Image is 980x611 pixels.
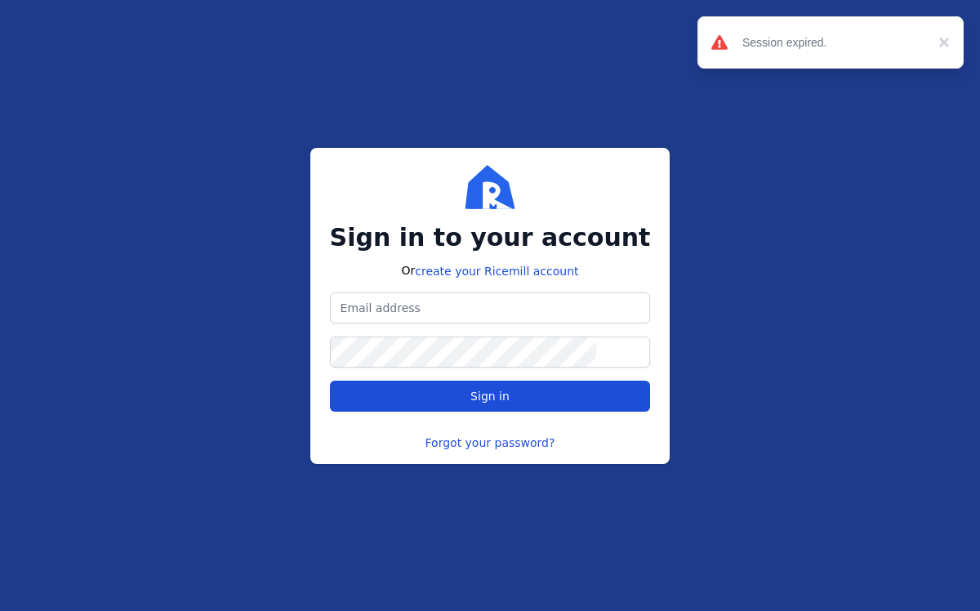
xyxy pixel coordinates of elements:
button: close [930,33,950,52]
a: Forgot your password? [425,435,555,451]
input: Email address [331,293,650,323]
button: Sign in [330,381,651,412]
a: create your Ricemill account [415,265,578,278]
span: Sign in [470,390,510,403]
h2: Sign in to your account [330,223,651,252]
img: Ricemill Logo [464,161,516,213]
p: Or [401,262,578,279]
div: Session expired. [742,34,930,51]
